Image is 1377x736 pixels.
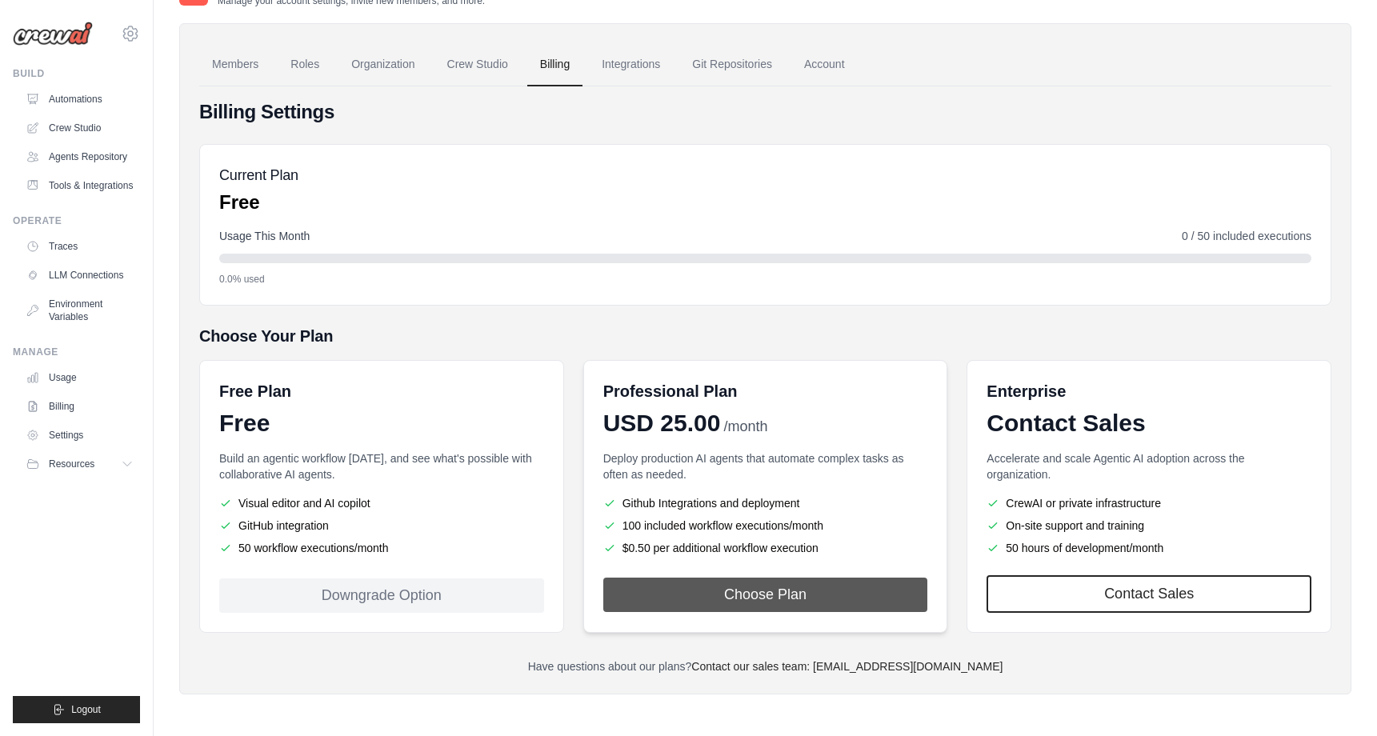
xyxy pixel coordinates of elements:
[13,346,140,358] div: Manage
[219,409,544,438] div: Free
[603,409,721,438] span: USD 25.00
[19,262,140,288] a: LLM Connections
[19,451,140,477] button: Resources
[987,409,1311,438] div: Contact Sales
[219,578,544,613] div: Downgrade Option
[219,228,310,244] span: Usage This Month
[527,43,582,86] a: Billing
[1182,228,1311,244] span: 0 / 50 included executions
[603,540,928,556] li: $0.50 per additional workflow execution
[199,658,1331,674] p: Have questions about our plans?
[219,380,291,402] h6: Free Plan
[19,115,140,141] a: Crew Studio
[603,578,928,612] button: Choose Plan
[13,696,140,723] button: Logout
[603,380,738,402] h6: Professional Plan
[691,660,1003,673] a: Contact our sales team: [EMAIL_ADDRESS][DOMAIN_NAME]
[19,144,140,170] a: Agents Repository
[434,43,521,86] a: Crew Studio
[219,450,544,482] p: Build an agentic workflow [DATE], and see what's possible with collaborative AI agents.
[987,518,1311,534] li: On-site support and training
[589,43,673,86] a: Integrations
[679,43,785,86] a: Git Repositories
[219,273,265,286] span: 0.0% used
[987,380,1311,402] h6: Enterprise
[219,164,298,186] h5: Current Plan
[13,67,140,80] div: Build
[1297,659,1377,736] iframe: Chat Widget
[338,43,427,86] a: Organization
[71,703,101,716] span: Logout
[199,99,1331,125] h4: Billing Settings
[723,416,767,438] span: /month
[278,43,332,86] a: Roles
[219,190,298,215] p: Free
[987,495,1311,511] li: CrewAI or private infrastructure
[791,43,858,86] a: Account
[19,173,140,198] a: Tools & Integrations
[987,575,1311,613] a: Contact Sales
[199,43,271,86] a: Members
[49,458,94,470] span: Resources
[199,325,1331,347] h5: Choose Your Plan
[13,214,140,227] div: Operate
[987,450,1311,482] p: Accelerate and scale Agentic AI adoption across the organization.
[19,234,140,259] a: Traces
[219,540,544,556] li: 50 workflow executions/month
[219,495,544,511] li: Visual editor and AI copilot
[19,291,140,330] a: Environment Variables
[219,518,544,534] li: GitHub integration
[19,422,140,448] a: Settings
[603,495,928,511] li: Github Integrations and deployment
[13,22,93,46] img: Logo
[19,86,140,112] a: Automations
[987,540,1311,556] li: 50 hours of development/month
[603,450,928,482] p: Deploy production AI agents that automate complex tasks as often as needed.
[19,394,140,419] a: Billing
[19,365,140,390] a: Usage
[603,518,928,534] li: 100 included workflow executions/month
